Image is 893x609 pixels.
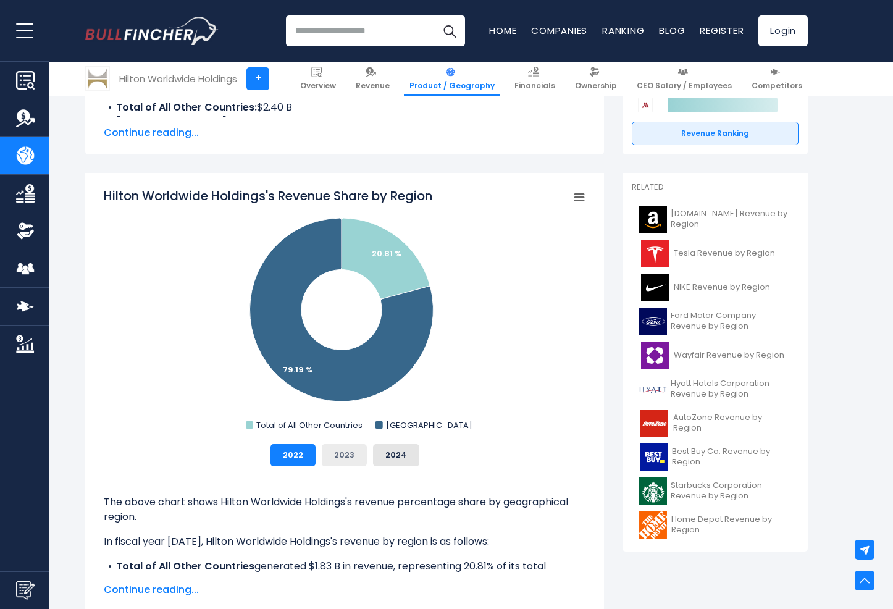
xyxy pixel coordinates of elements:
[637,81,732,91] span: CEO Salary / Employees
[639,342,670,369] img: W logo
[632,372,799,406] a: Hyatt Hotels Corporation Revenue by Region
[104,115,585,130] li: $8.78 B
[673,413,791,434] span: AutoZone Revenue by Region
[116,559,254,573] b: Total of All Other Countries
[104,582,585,597] span: Continue reading...
[300,81,336,91] span: Overview
[638,98,653,112] img: Marriott International competitors logo
[752,81,802,91] span: Competitors
[602,24,644,37] a: Ranking
[16,222,35,240] img: Ownership
[104,534,585,549] p: In fiscal year [DATE], Hilton Worldwide Holdings's revenue by region is as follows:
[350,62,395,96] a: Revenue
[671,379,791,400] span: Hyatt Hotels Corporation Revenue by Region
[632,474,799,508] a: Starbucks Corporation Revenue by Region
[372,248,402,259] text: 20.81 %
[639,409,669,437] img: AZO logo
[322,444,367,466] button: 2023
[86,67,109,90] img: HLT logo
[104,187,585,434] svg: Hilton Worldwide Holdings's Revenue Share by Region
[632,122,799,145] a: Revenue Ranking
[632,203,799,237] a: [DOMAIN_NAME] Revenue by Region
[674,350,784,361] span: Wayfair Revenue by Region
[386,419,472,431] text: [GEOGRAPHIC_DATA]
[632,338,799,372] a: Wayfair Revenue by Region
[246,67,269,90] a: +
[639,308,667,335] img: F logo
[632,440,799,474] a: Best Buy Co. Revenue by Region
[295,62,342,96] a: Overview
[671,209,791,230] span: [DOMAIN_NAME] Revenue by Region
[632,508,799,542] a: Home Depot Revenue by Region
[659,24,685,37] a: Blog
[632,304,799,338] a: Ford Motor Company Revenue by Region
[119,72,237,86] div: Hilton Worldwide Holdings
[631,62,737,96] a: CEO Salary / Employees
[509,62,561,96] a: Financials
[116,115,229,129] b: [GEOGRAPHIC_DATA]:
[632,406,799,440] a: AutoZone Revenue by Region
[639,240,670,267] img: TSLA logo
[489,24,516,37] a: Home
[270,444,316,466] button: 2022
[639,443,668,471] img: BBY logo
[639,511,668,539] img: HD logo
[104,187,432,204] tspan: Hilton Worldwide Holdings's Revenue Share by Region
[632,182,799,193] p: Related
[256,419,363,431] text: Total of All Other Countries
[639,274,670,301] img: NKE logo
[373,444,419,466] button: 2024
[409,81,495,91] span: Product / Geography
[674,248,775,259] span: Tesla Revenue by Region
[671,311,791,332] span: Ford Motor Company Revenue by Region
[283,364,313,376] text: 79.19 %
[575,81,617,91] span: Ownership
[639,477,667,505] img: SBUX logo
[671,514,791,535] span: Home Depot Revenue by Region
[104,100,585,115] li: $2.40 B
[85,17,218,45] a: Go to homepage
[639,206,667,233] img: AMZN logo
[671,481,791,502] span: Starbucks Corporation Revenue by Region
[674,282,770,293] span: NIKE Revenue by Region
[700,24,744,37] a: Register
[85,17,219,45] img: Bullfincher logo
[104,125,585,140] span: Continue reading...
[672,447,791,468] span: Best Buy Co. Revenue by Region
[116,100,257,114] b: Total of All Other Countries:
[632,271,799,304] a: NIKE Revenue by Region
[514,81,555,91] span: Financials
[356,81,390,91] span: Revenue
[104,495,585,524] p: The above chart shows Hilton Worldwide Holdings's revenue percentage share by geographical region.
[632,237,799,271] a: Tesla Revenue by Region
[434,15,465,46] button: Search
[531,24,587,37] a: Companies
[639,376,667,403] img: H logo
[758,15,808,46] a: Login
[404,62,500,96] a: Product / Geography
[569,62,623,96] a: Ownership
[104,559,585,589] li: generated $1.83 B in revenue, representing 20.81% of its total revenue.
[746,62,808,96] a: Competitors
